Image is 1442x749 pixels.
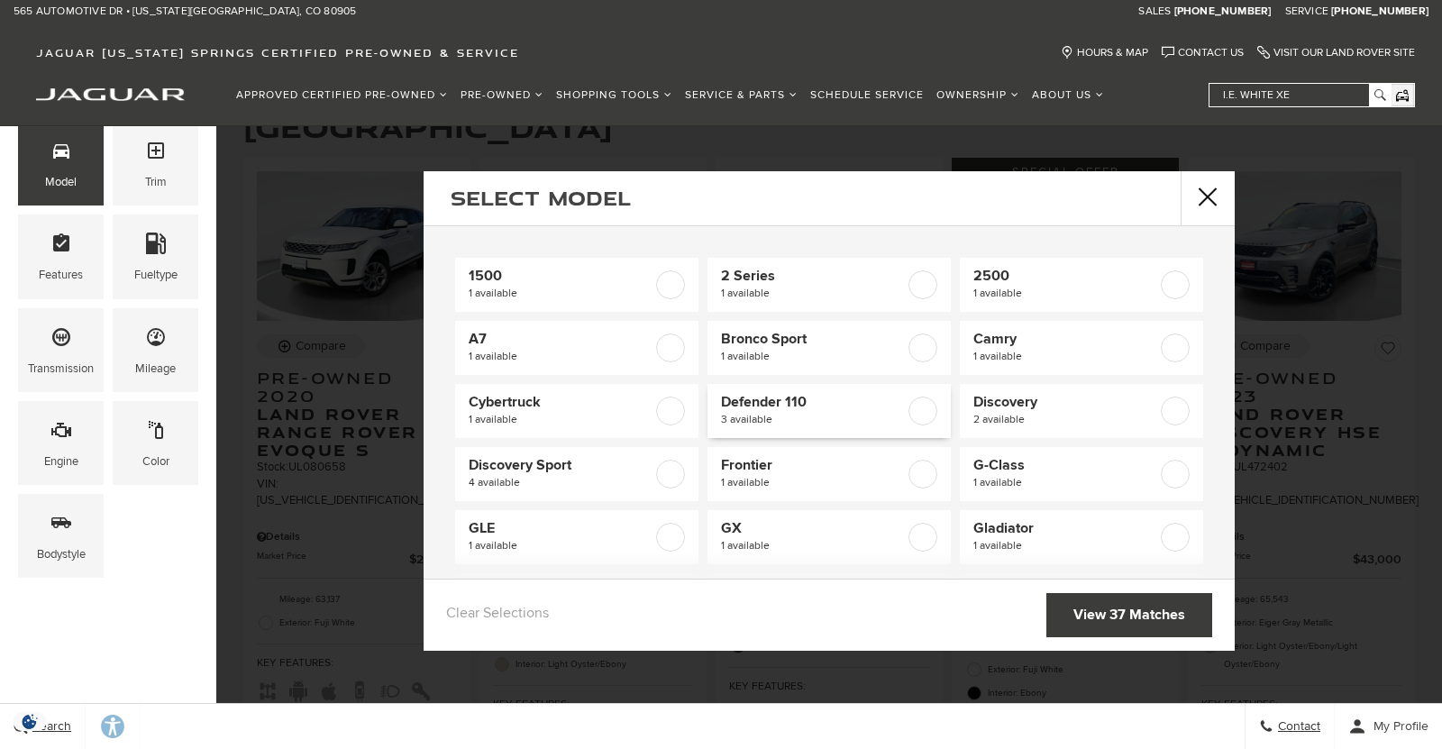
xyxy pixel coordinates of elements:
[973,537,1157,555] span: 1 available
[973,330,1157,348] span: Camry
[721,411,905,429] span: 3 available
[113,215,198,298] div: FueltypeFueltype
[230,79,454,111] a: Approved Certified Pre-Owned
[18,215,104,298] div: FeaturesFeatures
[721,456,905,474] span: Frontier
[113,308,198,392] div: MileageMileage
[14,5,356,19] a: 565 Automotive Dr • [US_STATE][GEOGRAPHIC_DATA], CO 80905
[1209,84,1390,106] input: i.e. White XE
[36,86,185,101] a: jaguar
[973,411,1157,429] span: 2 available
[721,519,905,537] span: GX
[973,285,1157,303] span: 1 available
[455,447,698,501] a: Discovery Sport4 available
[145,415,167,452] span: Color
[45,172,77,192] div: Model
[1273,719,1320,735] span: Contact
[1061,46,1148,59] a: Hours & Map
[469,456,653,474] span: Discovery Sport
[973,267,1157,285] span: 2500
[37,544,86,564] div: Bodystyle
[707,510,951,564] a: GX1 available
[451,188,631,208] h2: Select Model
[973,519,1157,537] span: Gladiator
[973,456,1157,474] span: G-Class
[469,537,653,555] span: 1 available
[36,46,519,59] span: Jaguar [US_STATE] Springs Certified Pre-Owned & Service
[18,401,104,485] div: EngineEngine
[707,573,951,627] a: Q51 available
[469,285,653,303] span: 1 available
[18,122,104,206] div: ModelModel
[50,507,72,544] span: Bodystyle
[469,393,653,411] span: Cybertruck
[44,452,78,471] div: Engine
[1335,704,1442,749] button: Open user profile menu
[721,330,905,348] span: Bronco Sport
[39,265,83,285] div: Features
[679,79,804,111] a: Service & Parts
[1174,5,1272,19] a: [PHONE_NUMBER]
[455,510,698,564] a: GLE1 available
[9,712,50,731] section: Click to Open Cookie Consent Modal
[455,321,698,375] a: A71 available
[960,321,1203,375] a: Camry1 available
[145,228,167,265] span: Fueltype
[113,401,198,485] div: ColorColor
[446,605,549,626] a: Clear Selections
[1331,5,1428,19] a: [PHONE_NUMBER]
[721,348,905,366] span: 1 available
[113,122,198,206] div: TrimTrim
[973,348,1157,366] span: 1 available
[469,330,653,348] span: A7
[721,285,905,303] span: 1 available
[134,265,178,285] div: Fueltype
[50,228,72,265] span: Features
[455,384,698,438] a: Cybertruck1 available
[1285,5,1328,18] span: Service
[973,393,1157,411] span: Discovery
[142,452,169,471] div: Color
[469,411,653,429] span: 1 available
[50,135,72,172] span: Model
[9,712,50,731] img: Opt-Out Icon
[1046,593,1212,637] a: View 37 Matches
[469,348,653,366] span: 1 available
[1162,46,1244,59] a: Contact Us
[707,384,951,438] a: Defender 1103 available
[145,135,167,172] span: Trim
[1138,5,1171,18] span: Sales
[469,474,653,492] span: 4 available
[230,79,1110,111] nav: Main Navigation
[721,537,905,555] span: 1 available
[1026,79,1110,111] a: About Us
[960,510,1203,564] a: Gladiator1 available
[135,359,176,379] div: Mileage
[960,573,1203,627] a: RX1 available
[18,308,104,392] div: TransmissionTransmission
[469,519,653,537] span: GLE
[28,359,94,379] div: Transmission
[960,447,1203,501] a: G-Class1 available
[50,322,72,359] span: Transmission
[550,79,679,111] a: Shopping Tools
[707,447,951,501] a: Frontier1 available
[960,384,1203,438] a: Discovery2 available
[930,79,1026,111] a: Ownership
[721,474,905,492] span: 1 available
[455,258,698,312] a: 15001 available
[973,474,1157,492] span: 1 available
[804,79,930,111] a: Schedule Service
[50,415,72,452] span: Engine
[1257,46,1415,59] a: Visit Our Land Rover Site
[454,79,550,111] a: Pre-Owned
[707,321,951,375] a: Bronco Sport1 available
[721,267,905,285] span: 2 Series
[960,258,1203,312] a: 25001 available
[1181,171,1235,225] button: close
[27,46,528,59] a: Jaguar [US_STATE] Springs Certified Pre-Owned & Service
[455,573,698,627] a: Outback1 available
[145,322,167,359] span: Mileage
[1366,719,1428,735] span: My Profile
[707,258,951,312] a: 2 Series1 available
